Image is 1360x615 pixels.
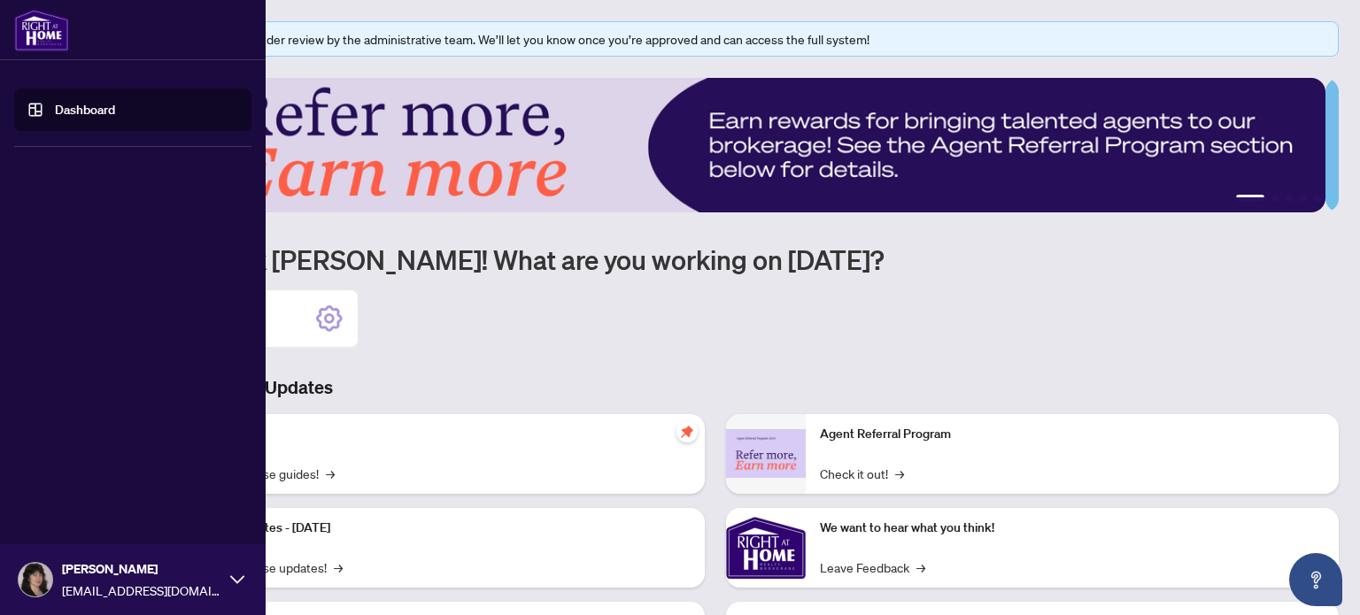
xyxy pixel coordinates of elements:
[19,563,52,596] img: Profile Icon
[726,429,806,478] img: Agent Referral Program
[820,425,1325,444] p: Agent Referral Program
[92,78,1325,212] img: Slide 0
[726,508,806,588] img: We want to hear what you think!
[326,464,335,483] span: →
[92,375,1339,400] h3: Brokerage & Industry Updates
[92,242,1339,276] h1: Welcome back [PERSON_NAME]! What are you working on [DATE]?
[55,102,115,118] a: Dashboard
[895,464,904,483] span: →
[1300,195,1307,202] button: 4
[186,425,691,444] p: Self-Help
[1286,195,1293,202] button: 3
[820,464,904,483] a: Check it out!→
[1236,195,1264,202] button: 1
[1271,195,1279,202] button: 2
[916,557,925,577] span: →
[62,559,221,579] span: [PERSON_NAME]
[14,9,69,51] img: logo
[123,29,1327,49] div: Your profile is currently under review by the administrative team. We’ll let you know once you’re...
[1289,553,1342,606] button: Open asap
[676,421,698,442] span: pushpin
[186,519,691,538] p: Platform Updates - [DATE]
[62,580,221,600] span: [EMAIL_ADDRESS][DOMAIN_NAME]
[1314,195,1321,202] button: 5
[820,557,925,577] a: Leave Feedback→
[334,557,343,577] span: →
[820,519,1325,538] p: We want to hear what you think!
